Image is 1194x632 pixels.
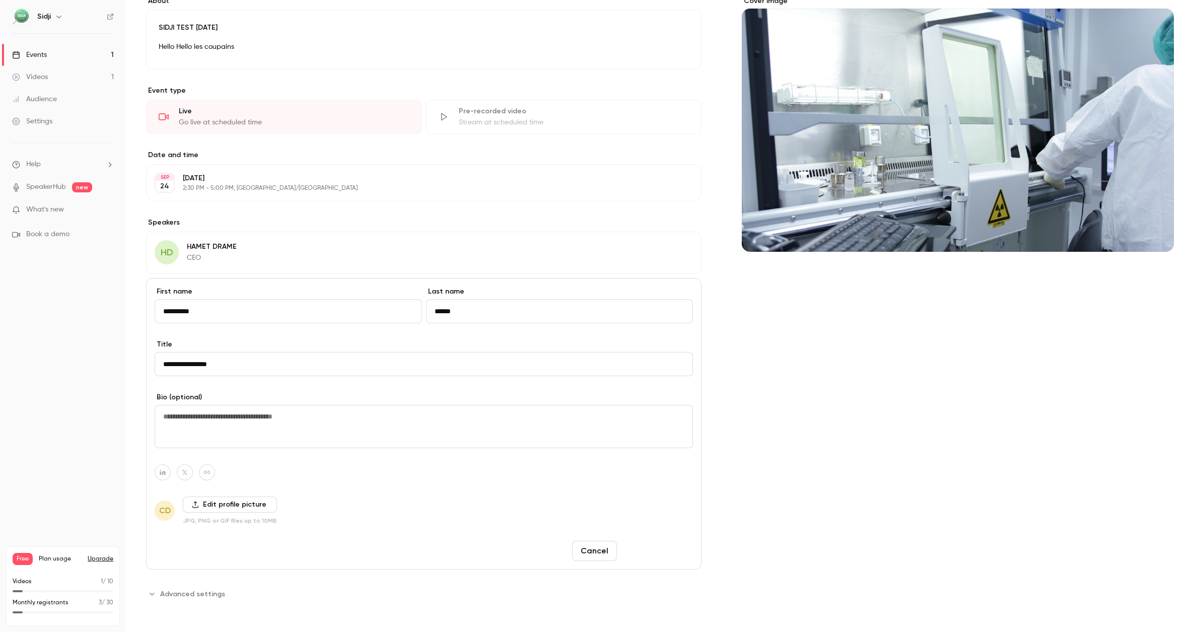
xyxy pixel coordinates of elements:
[13,598,68,607] p: Monthly registrants
[12,50,47,60] div: Events
[13,553,33,565] span: Free
[621,541,693,561] button: Save changes
[26,159,41,170] span: Help
[13,577,32,586] p: Videos
[160,589,225,599] span: Advanced settings
[12,72,48,82] div: Videos
[88,555,113,563] button: Upgrade
[179,117,409,127] div: Go live at scheduled time
[26,182,66,192] a: SpeakerHub
[160,181,169,191] p: 24
[146,150,701,160] label: Date and time
[187,242,237,252] p: HAMET DRAME
[146,232,701,274] div: HDHAMET DRAMECEO
[156,174,174,181] div: SEP
[159,505,171,517] span: CD
[26,204,64,215] span: What's new
[101,577,113,586] p: / 10
[179,106,409,116] div: Live
[155,339,693,349] label: Title
[39,555,82,563] span: Plan usage
[426,287,693,297] label: Last name
[187,253,237,263] p: CEO
[72,182,92,192] span: new
[459,117,689,127] div: Stream at scheduled time
[99,600,102,606] span: 3
[183,517,277,525] p: JPG, PNG or GIF files up to 10MB
[146,86,701,96] p: Event type
[26,229,69,240] span: Book a demo
[161,246,173,259] span: HD
[37,12,51,22] h6: Sidji
[159,41,689,53] p: Hello Hello les coupains
[12,116,52,126] div: Settings
[12,94,57,104] div: Audience
[426,100,702,134] div: Pre-recorded videoStream at scheduled time
[183,497,277,513] label: Edit profile picture
[183,184,648,192] p: 2:30 PM - 5:00 PM, [GEOGRAPHIC_DATA]/[GEOGRAPHIC_DATA]
[101,579,103,585] span: 1
[572,541,617,561] button: Cancel
[155,392,693,402] label: Bio (optional)
[13,9,29,25] img: Sidji
[146,586,701,602] section: Advanced settings
[183,173,648,183] p: [DATE]
[159,23,689,33] p: SIDJI TEST [DATE]
[459,106,689,116] div: Pre-recorded video
[155,287,422,297] label: First name
[12,159,114,170] li: help-dropdown-opener
[146,218,701,228] label: Speakers
[146,586,231,602] button: Advanced settings
[99,598,113,607] p: / 30
[146,100,422,134] div: LiveGo live at scheduled time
